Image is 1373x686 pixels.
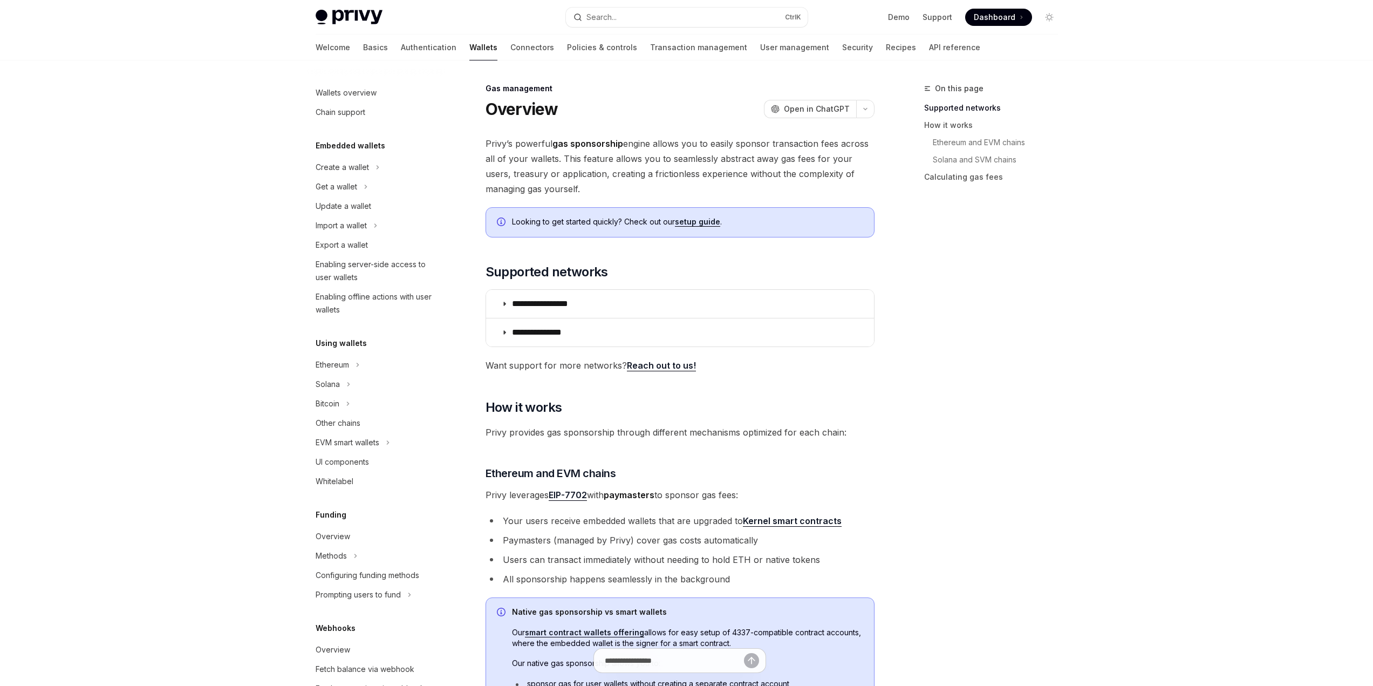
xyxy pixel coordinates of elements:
div: Methods [316,549,347,562]
div: Solana [316,378,340,391]
div: Overview [316,643,350,656]
div: Configuring funding methods [316,569,419,582]
button: Send message [744,653,759,668]
span: Supported networks [486,263,608,281]
button: Toggle Methods section [307,546,445,566]
a: Solana and SVM chains [924,151,1067,168]
a: Connectors [510,35,554,60]
div: Get a wallet [316,180,357,193]
a: Overview [307,640,445,660]
strong: gas sponsorship [552,138,623,149]
button: Toggle EVM smart wallets section [307,433,445,452]
h5: Using wallets [316,337,367,350]
span: Ctrl K [785,13,801,22]
a: Other chains [307,413,445,433]
a: Enabling offline actions with user wallets [307,287,445,320]
a: API reference [929,35,980,60]
a: Update a wallet [307,196,445,216]
button: Open in ChatGPT [764,100,856,118]
button: Toggle Ethereum section [307,355,445,375]
h5: Funding [316,508,346,521]
li: Paymasters (managed by Privy) cover gas costs automatically [486,533,875,548]
div: Search... [586,11,617,24]
span: Privy leverages with to sponsor gas fees: [486,487,875,502]
div: Create a wallet [316,161,369,174]
span: Want support for more networks? [486,358,875,373]
span: How it works [486,399,562,416]
a: Fetch balance via webhook [307,660,445,679]
li: Users can transact immediately without needing to hold ETH or native tokens [486,552,875,567]
div: Whitelabel [316,475,353,488]
div: Chain support [316,106,365,119]
h5: Webhooks [316,622,356,635]
a: Enabling server-side access to user wallets [307,255,445,287]
li: Your users receive embedded wallets that are upgraded to [486,513,875,528]
button: Toggle Create a wallet section [307,158,445,177]
a: Support [923,12,952,23]
a: Supported networks [924,99,1067,117]
div: Import a wallet [316,219,367,232]
span: Open in ChatGPT [784,104,850,114]
a: Calculating gas fees [924,168,1067,186]
a: Whitelabel [307,472,445,491]
a: smart contract wallets offering [525,628,644,637]
button: Toggle Solana section [307,375,445,394]
a: Security [842,35,873,60]
div: Other chains [316,417,360,430]
span: On this page [935,82,983,95]
button: Open search [566,8,808,27]
a: Transaction management [650,35,747,60]
div: Bitcoin [316,397,339,410]
div: Wallets overview [316,86,377,99]
a: setup guide [675,217,720,227]
a: Demo [888,12,910,23]
a: Kernel smart contracts [743,515,842,527]
button: Toggle Import a wallet section [307,216,445,235]
div: Ethereum [316,358,349,371]
a: Basics [363,35,388,60]
a: Ethereum and EVM chains [924,134,1067,151]
a: Authentication [401,35,456,60]
div: Export a wallet [316,239,368,252]
a: Wallets [469,35,497,60]
span: Ethereum and EVM chains [486,466,616,481]
div: Overview [316,530,350,543]
div: Fetch balance via webhook [316,663,414,676]
a: Reach out to us! [627,360,696,371]
img: light logo [316,10,382,25]
strong: Native gas sponsorship vs smart wallets [512,607,667,616]
a: Recipes [886,35,916,60]
a: How it works [924,117,1067,134]
h5: Embedded wallets [316,139,385,152]
div: Enabling server-side access to user wallets [316,258,439,284]
button: Toggle Prompting users to fund section [307,585,445,605]
a: Chain support [307,103,445,122]
strong: paymasters [604,490,654,500]
a: Overview [307,527,445,546]
button: Toggle Get a wallet section [307,177,445,196]
input: Ask a question... [605,649,744,673]
div: Update a wallet [316,200,371,213]
div: Enabling offline actions with user wallets [316,290,439,316]
svg: Info [497,218,508,228]
div: EVM smart wallets [316,436,379,449]
span: Privy’s powerful engine allows you to easily sponsor transaction fees across all of your wallets.... [486,136,875,196]
a: Dashboard [965,9,1032,26]
li: All sponsorship happens seamlessly in the background [486,572,875,587]
a: Wallets overview [307,83,445,103]
a: EIP-7702 [549,490,587,501]
a: Export a wallet [307,235,445,255]
span: Our allows for easy setup of 4337-compatible contract accounts, where the embedded wallet is the ... [512,627,863,649]
div: UI components [316,456,369,468]
svg: Info [497,608,508,619]
a: UI components [307,452,445,472]
a: Configuring funding methods [307,566,445,585]
h1: Overview [486,99,558,119]
span: Looking to get started quickly? Check out our . [512,216,863,227]
div: Prompting users to fund [316,588,401,601]
button: Toggle dark mode [1041,9,1058,26]
div: Gas management [486,83,875,94]
a: Policies & controls [567,35,637,60]
span: Privy provides gas sponsorship through different mechanisms optimized for each chain: [486,425,875,440]
a: Welcome [316,35,350,60]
